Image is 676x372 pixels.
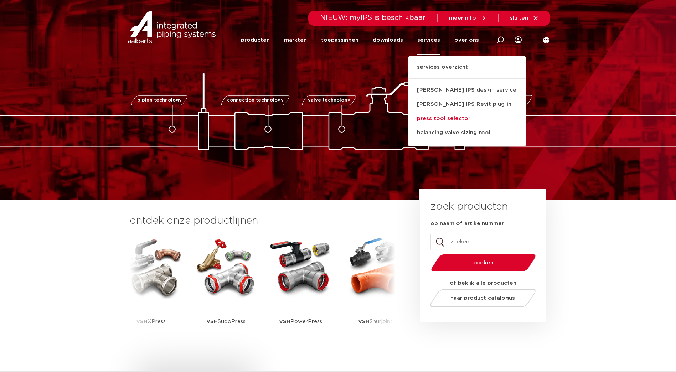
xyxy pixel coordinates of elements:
[279,319,290,324] strong: VSH
[358,299,393,344] p: Shurjoint
[428,254,538,272] button: zoeken
[373,26,403,55] a: downloads
[449,260,517,265] span: zoeken
[408,112,526,126] a: press tool selector
[136,319,148,324] strong: VSH
[408,126,526,140] a: balancing valve sizing tool
[358,319,370,324] strong: VSH
[454,26,479,55] a: over ons
[408,63,526,79] a: services overzicht
[450,295,515,301] span: naar product catalogus
[515,26,522,55] div: my IPS
[241,26,270,55] a: producten
[308,98,350,103] span: valve technology
[408,83,526,97] a: [PERSON_NAME] IPS design service
[344,235,408,344] a: VSHShurjoint
[194,235,258,344] a: VSHSudoPress
[449,15,487,21] a: meer info
[206,299,246,344] p: SudoPress
[284,26,307,55] a: markten
[430,234,535,250] input: zoeken
[430,200,508,214] h3: zoek producten
[279,299,322,344] p: PowerPress
[430,220,504,227] label: op naam of artikelnummer
[449,15,476,21] span: meer info
[227,98,283,103] span: connection technology
[269,235,333,344] a: VSHPowerPress
[321,26,358,55] a: toepassingen
[408,97,526,112] a: [PERSON_NAME] IPS Revit plug-in
[137,98,182,103] span: piping technology
[417,26,440,55] a: services
[320,14,426,21] span: NIEUW: myIPS is beschikbaar
[450,280,516,286] strong: of bekijk alle producten
[206,319,218,324] strong: VSH
[510,15,528,21] span: sluiten
[510,15,539,21] a: sluiten
[130,214,396,228] h3: ontdek onze productlijnen
[136,299,166,344] p: XPress
[119,235,183,344] a: VSHXPress
[241,26,479,55] nav: Menu
[428,289,537,307] a: naar product catalogus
